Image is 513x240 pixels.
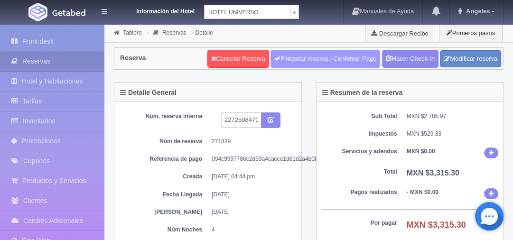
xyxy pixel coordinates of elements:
li: Detalle [189,28,215,37]
img: Getabed [52,9,85,16]
dt: Referencia de pago [126,155,202,163]
a: Reservas [162,29,187,36]
b: MXN $0.00 [407,148,435,155]
dd: 271839 [212,138,289,146]
a: Finiquitar reserva / Confirmar Pago [270,50,380,68]
a: Descargar Recibo [366,24,434,43]
span: HOTEL UNIVERSO [208,5,286,19]
dt: Pagos realizados [321,188,397,196]
img: Getabed [28,3,47,21]
h4: Detalle General [120,89,177,96]
button: Primeros pasos [439,24,503,42]
b: - MXN $0.00 [407,189,438,195]
a: Modificar reserva [440,50,501,68]
h4: Resumen de la reserva [322,89,403,96]
a: Tablero [123,29,141,36]
dd: [DATE] [212,191,289,199]
dt: Por pagar [321,219,397,227]
dt: Creada [126,173,202,181]
a: HOTEL UNIVERSO [204,5,299,19]
a: Cancelar Reserva [207,50,269,68]
dt: Núm. reserva interna [126,112,202,120]
a: Hacer Check-In [382,50,438,68]
dt: Servicios y adendos [321,148,397,156]
h4: Reserva [120,55,146,62]
b: MXN $3,315.30 [407,220,466,230]
dt: Sub Total [321,112,397,120]
dt: Fecha Llegada [126,191,202,199]
dt: Núm Noches [126,226,202,234]
dd: MXN $2,785.97 [407,112,499,120]
dt: Información del Hotel [119,5,195,16]
dt: Núm de reserva [126,138,202,146]
dd: 4 [212,226,289,234]
dd: [DATE] [212,208,289,216]
b: MXN $3,315.30 [407,169,459,177]
dd: MXN $529.33 [407,130,499,138]
dd: 094c9997786c2d59a4cacce1d61d2a4b0bb54983 [212,155,289,163]
dt: Total [321,168,397,176]
span: Angeles [464,8,490,15]
dd: [DATE] 04:44 pm [212,173,289,181]
dt: Impuestos [321,130,397,138]
dt: [PERSON_NAME] [126,208,202,216]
